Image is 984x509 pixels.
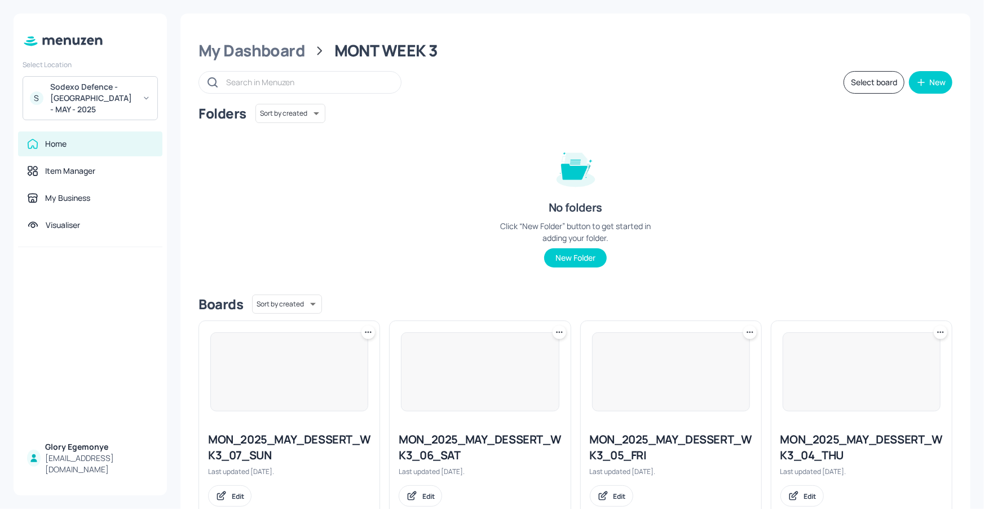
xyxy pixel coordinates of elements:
div: Sort by created [255,102,325,125]
div: Boards [198,295,243,313]
div: Sort by created [252,293,322,315]
div: Folders [198,104,246,122]
div: Home [45,138,67,150]
div: Glory Egemonye [45,441,153,453]
input: Search in Menuzen [226,74,390,90]
div: My Business [45,192,90,204]
div: Last updated [DATE]. [780,467,943,476]
div: MON_2025_MAY_DESSERT_WK3_07_SUN [208,432,370,463]
div: Visualiser [46,220,80,231]
div: Edit [614,492,626,501]
div: Edit [232,492,244,501]
div: Select Location [23,60,158,69]
div: [EMAIL_ADDRESS][DOMAIN_NAME] [45,453,153,475]
div: S [30,91,43,105]
div: Click “New Folder” button to get started in adding your folder. [491,220,660,244]
div: MON_2025_MAY_DESSERT_WK3_06_SAT [399,432,561,463]
div: New [929,78,946,86]
div: Item Manager [45,165,95,177]
div: Last updated [DATE]. [208,467,370,476]
div: Edit [422,492,435,501]
div: No folders [549,200,602,216]
button: Select board [844,71,904,94]
div: MON_2025_MAY_DESSERT_WK3_05_FRI [590,432,752,463]
div: Last updated [DATE]. [590,467,752,476]
img: folder-empty [548,139,604,195]
div: My Dashboard [198,41,305,61]
div: Edit [804,492,817,501]
div: MON_2025_MAY_DESSERT_WK3_04_THU [780,432,943,463]
button: New [909,71,952,94]
div: MONT WEEK 3 [334,41,438,61]
button: New Folder [544,248,607,267]
div: Sodexo Defence - [GEOGRAPHIC_DATA] - MAY - 2025 [50,81,135,115]
div: Last updated [DATE]. [399,467,561,476]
